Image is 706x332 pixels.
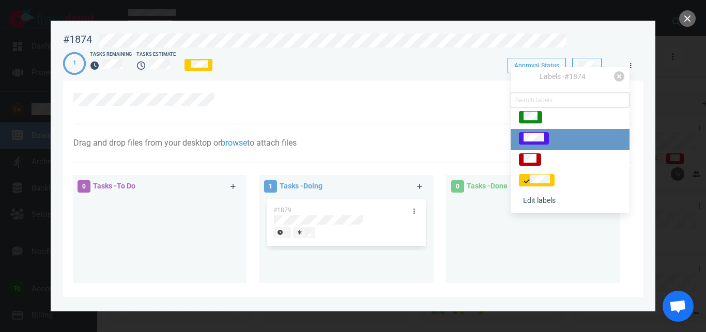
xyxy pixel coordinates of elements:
[451,180,464,193] span: 0
[280,182,323,190] span: Tasks - Doing
[73,138,221,148] span: Drag and drop files from your desktop or
[273,207,291,214] span: #1879
[93,182,135,190] span: Tasks - To Do
[78,180,90,193] span: 0
[679,10,696,27] button: close
[136,51,179,58] div: Tasks Estimate
[508,58,566,73] button: Approval Status
[511,71,614,84] div: Labels · #1874
[247,138,297,148] span: to attach files
[264,180,277,193] span: 1
[63,33,92,46] div: #1874
[90,51,132,58] div: Tasks Remaining
[663,291,694,322] a: Chat abierto
[221,138,247,148] a: browse
[511,92,630,108] input: Search labels...
[73,59,76,68] div: 1
[511,192,630,209] a: Edit labels
[467,182,508,190] span: Tasks - Done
